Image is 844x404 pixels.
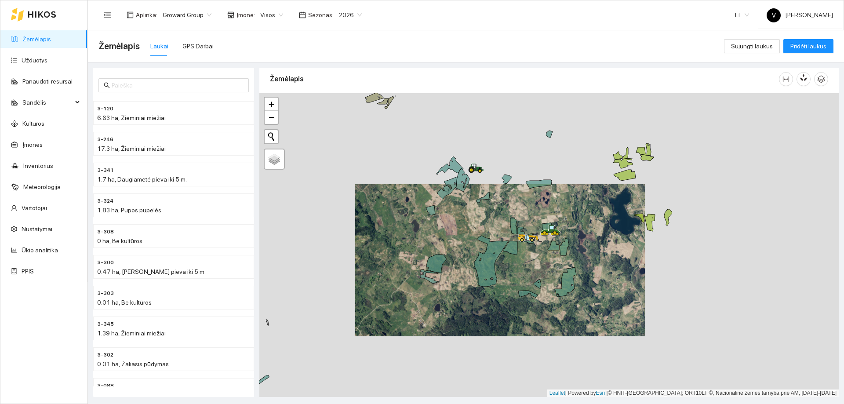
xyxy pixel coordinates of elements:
[265,111,278,124] a: Zoom out
[22,94,73,111] span: Sandėlis
[779,72,793,86] button: column-width
[308,10,334,20] span: Sezonas :
[269,112,274,123] span: −
[97,166,114,175] span: 3-341
[97,299,152,306] span: 0.01 ha, Be kultūros
[270,66,779,91] div: Žemėlapis
[97,105,113,113] span: 3-120
[22,36,51,43] a: Žemėlapis
[790,41,826,51] span: Pridėti laukus
[97,237,142,244] span: 0 ha, Be kultūros
[97,135,113,144] span: 3-246
[103,11,111,19] span: menu-fold
[265,98,278,111] a: Zoom in
[112,80,244,90] input: Paieška
[97,268,206,275] span: 0.47 ha, [PERSON_NAME] pieva iki 5 m.
[97,207,161,214] span: 1.83 ha, Pupos pupelės
[22,78,73,85] a: Panaudoti resursai
[97,145,166,152] span: 17.3 ha, Žieminiai miežiai
[97,258,114,267] span: 3-300
[22,120,44,127] a: Kultūros
[265,149,284,169] a: Layers
[767,11,833,18] span: [PERSON_NAME]
[783,39,833,53] button: Pridėti laukus
[163,8,211,22] span: Groward Group
[724,39,780,53] button: Sujungti laukus
[150,41,168,51] div: Laukai
[97,289,114,298] span: 3-303
[299,11,306,18] span: calendar
[104,82,110,88] span: search
[607,390,608,396] span: |
[97,382,114,390] span: 3-088
[22,57,47,64] a: Užduotys
[97,114,166,121] span: 6.63 ha, Žieminiai miežiai
[98,39,140,53] span: Žemėlapis
[22,204,47,211] a: Vartotojai
[547,389,839,397] div: | Powered by © HNIT-[GEOGRAPHIC_DATA]; ORT10LT ©, Nacionalinė žemės tarnyba prie AM, [DATE]-[DATE]
[735,8,749,22] span: LT
[22,247,58,254] a: Ūkio analitika
[269,98,274,109] span: +
[227,11,234,18] span: shop
[136,10,157,20] span: Aplinka :
[97,228,114,236] span: 3-308
[97,176,187,183] span: 1.7 ha, Daugiametė pieva iki 5 m.
[260,8,283,22] span: Visos
[22,141,43,148] a: Įmonės
[23,162,53,169] a: Inventorius
[236,10,255,20] span: Įmonė :
[779,76,793,83] span: column-width
[97,320,114,328] span: 3-345
[724,43,780,50] a: Sujungti laukus
[772,8,776,22] span: V
[97,360,169,368] span: 0.01 ha, Žaliasis pūdymas
[127,11,134,18] span: layout
[97,197,113,205] span: 3-324
[97,351,113,359] span: 3-302
[98,6,116,24] button: menu-fold
[783,43,833,50] a: Pridėti laukus
[22,268,34,275] a: PPIS
[97,330,166,337] span: 1.39 ha, Žieminiai miežiai
[182,41,214,51] div: GPS Darbai
[549,390,565,396] a: Leaflet
[596,390,605,396] a: Esri
[339,8,362,22] span: 2026
[22,226,52,233] a: Nustatymai
[731,41,773,51] span: Sujungti laukus
[23,183,61,190] a: Meteorologija
[265,130,278,143] button: Initiate a new search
